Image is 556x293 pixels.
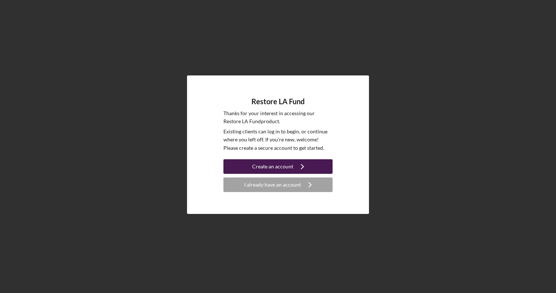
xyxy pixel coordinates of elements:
button: Create an account [223,159,333,174]
div: I already have an account [244,177,301,192]
div: Create an account [252,159,293,174]
p: Existing clients can log in to begin, or continue where you left off. If you're new, welcome! Ple... [223,128,333,152]
p: Thanks for your interest in accessing our Restore LA Fund product. [223,109,333,126]
h4: Restore LA Fund [251,97,305,106]
a: Create an account [223,159,333,176]
button: I already have an account [223,177,333,192]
